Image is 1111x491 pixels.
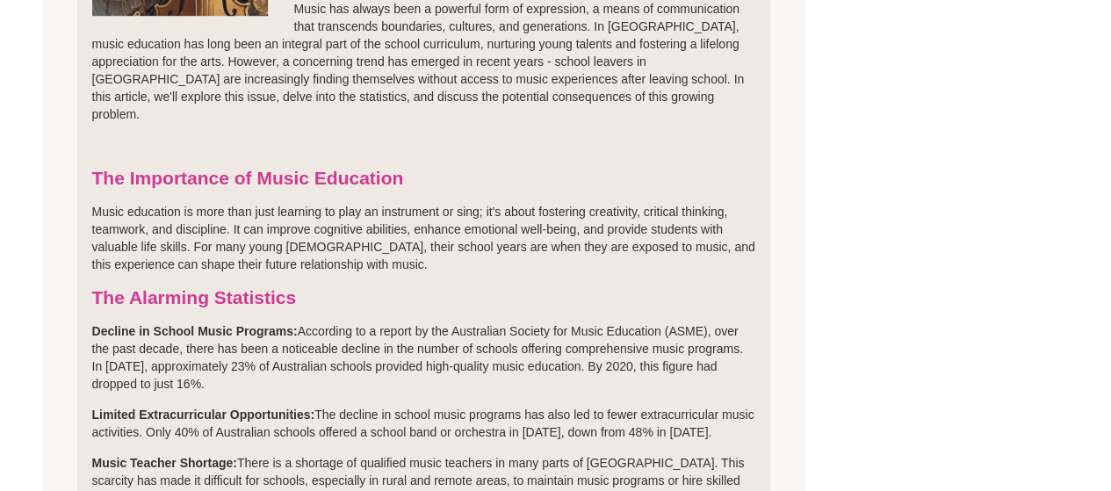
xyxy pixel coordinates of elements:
p: According to a report by the Australian Society for Music Education (ASME), over the past decade,... [92,322,756,393]
h3: The Importance of Music Education [92,167,756,190]
p: The decline in school music programs has also led to fewer extracurricular music activities. Only... [92,406,756,441]
strong: Decline in School Music Programs: [92,324,298,338]
p: Music education is more than just learning to play an instrument or sing; it's about fostering cr... [92,203,756,273]
h3: The Alarming Statistics [92,286,756,309]
strong: Music Teacher Shortage: [92,456,237,470]
strong: Limited Extracurricular Opportunities: [92,408,315,422]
